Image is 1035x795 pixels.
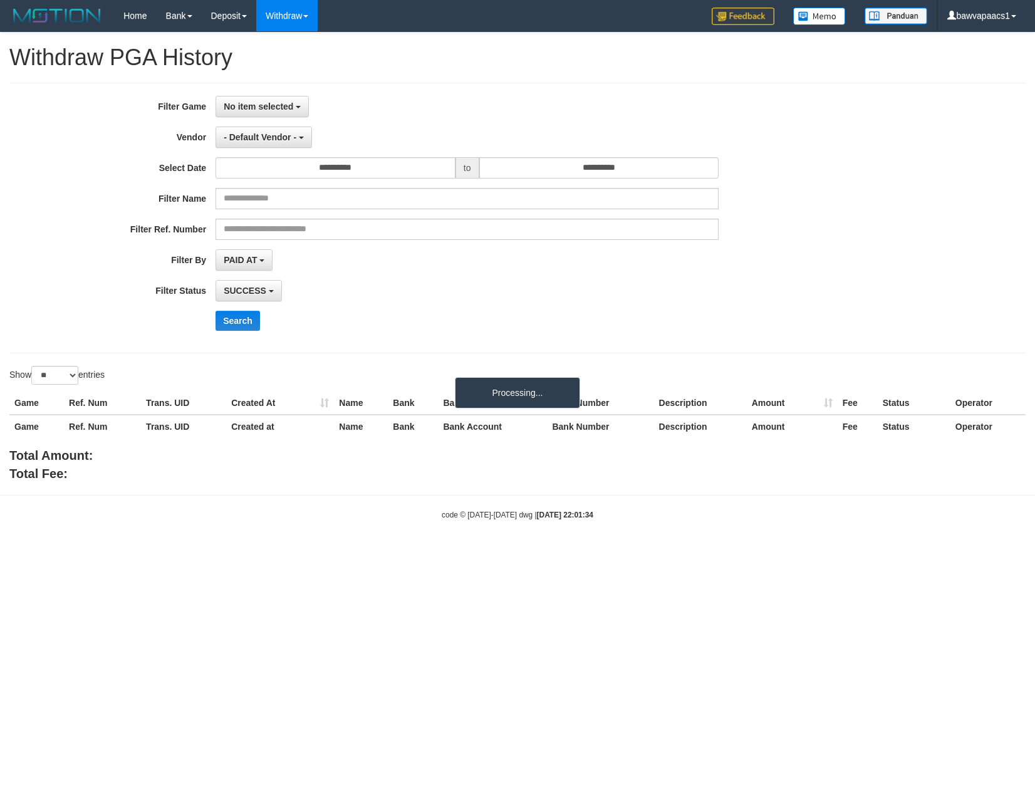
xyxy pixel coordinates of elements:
[654,415,747,438] th: Description
[224,132,296,142] span: - Default Vendor -
[334,415,388,438] th: Name
[226,392,334,415] th: Created At
[950,392,1026,415] th: Operator
[442,511,593,519] small: code © [DATE]-[DATE] dwg |
[455,157,479,179] span: to
[216,280,282,301] button: SUCCESS
[547,415,653,438] th: Bank Number
[712,8,774,25] img: Feedback.jpg
[547,392,653,415] th: Bank Number
[141,392,226,415] th: Trans. UID
[64,392,141,415] th: Ref. Num
[216,311,260,331] button: Search
[438,415,547,438] th: Bank Account
[9,415,64,438] th: Game
[865,8,927,24] img: panduan.png
[334,392,388,415] th: Name
[64,415,141,438] th: Ref. Num
[9,366,105,385] label: Show entries
[9,392,64,415] th: Game
[747,415,838,438] th: Amount
[216,127,312,148] button: - Default Vendor -
[9,6,105,25] img: MOTION_logo.png
[9,467,68,481] b: Total Fee:
[141,415,226,438] th: Trans. UID
[9,449,93,462] b: Total Amount:
[838,392,878,415] th: Fee
[224,286,266,296] span: SUCCESS
[537,511,593,519] strong: [DATE] 22:01:34
[793,8,846,25] img: Button%20Memo.svg
[388,392,438,415] th: Bank
[654,392,747,415] th: Description
[226,415,334,438] th: Created at
[216,96,309,117] button: No item selected
[950,415,1026,438] th: Operator
[878,392,950,415] th: Status
[216,249,273,271] button: PAID AT
[388,415,438,438] th: Bank
[438,392,547,415] th: Bank Account
[747,392,838,415] th: Amount
[838,415,878,438] th: Fee
[9,45,1026,70] h1: Withdraw PGA History
[455,377,580,408] div: Processing...
[878,415,950,438] th: Status
[224,101,293,112] span: No item selected
[224,255,257,265] span: PAID AT
[31,366,78,385] select: Showentries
